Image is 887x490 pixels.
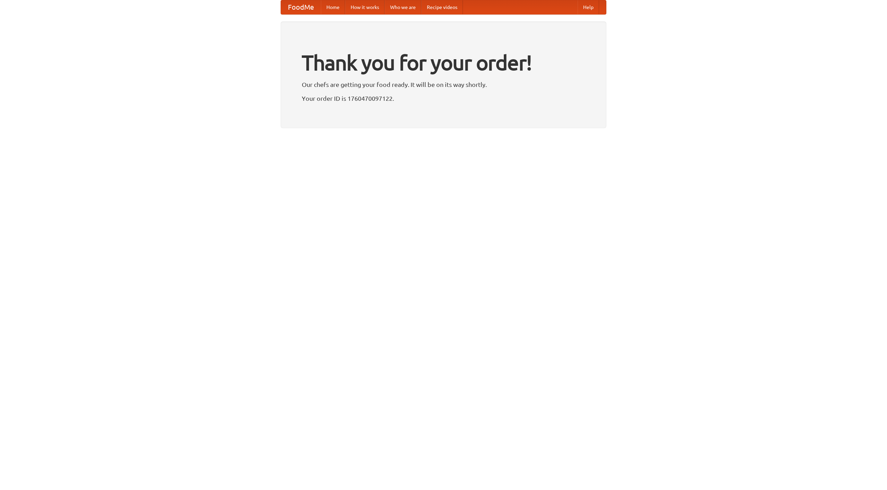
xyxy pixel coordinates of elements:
a: Who we are [385,0,421,14]
a: Home [321,0,345,14]
p: Our chefs are getting your food ready. It will be on its way shortly. [302,79,585,90]
a: Help [578,0,599,14]
a: FoodMe [281,0,321,14]
p: Your order ID is 1760470097122. [302,93,585,104]
h1: Thank you for your order! [302,46,585,79]
a: How it works [345,0,385,14]
a: Recipe videos [421,0,463,14]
